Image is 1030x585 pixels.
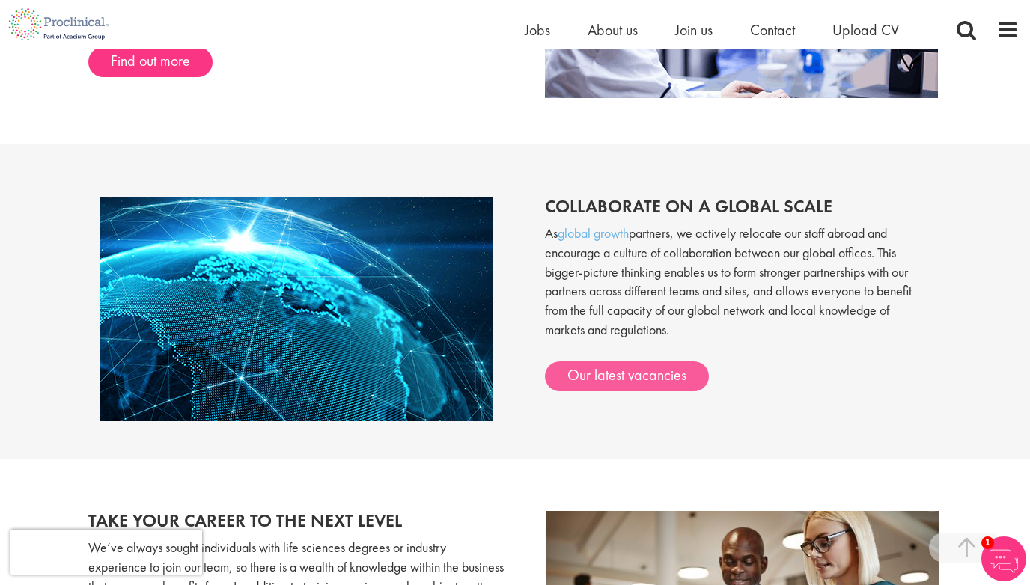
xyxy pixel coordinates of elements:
[10,530,202,575] iframe: reCAPTCHA
[88,511,504,530] h2: Take your career to the next level
[525,20,550,40] a: Jobs
[675,20,713,40] a: Join us
[545,197,930,216] h2: Collaborate on a global scale
[588,20,638,40] a: About us
[750,20,795,40] a: Contact
[545,224,930,354] p: As partners, we actively relocate our staff abroad and encourage a culture of collaboration betwe...
[981,536,1026,581] img: Chatbot
[558,224,629,242] a: global growth
[981,536,994,549] span: 1
[832,20,899,40] a: Upload CV
[545,361,709,391] a: Our latest vacancies
[88,47,213,77] a: Find out more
